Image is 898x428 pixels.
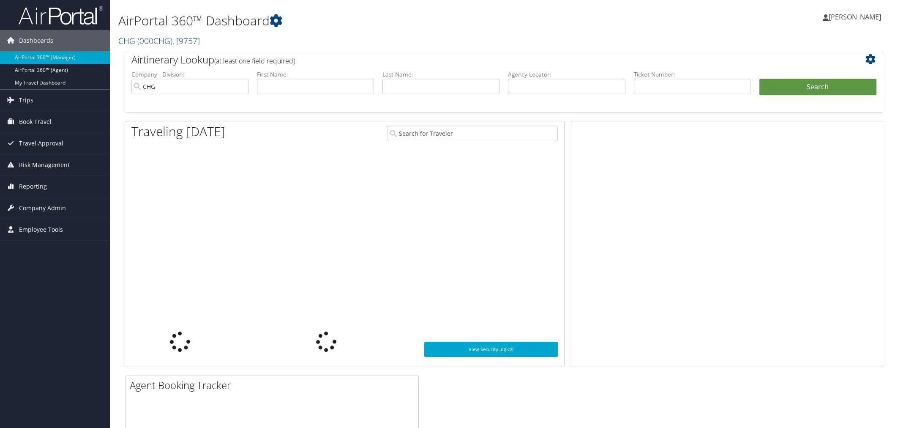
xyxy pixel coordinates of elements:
label: Agency Locator: [508,70,625,79]
button: Search [759,79,876,96]
span: , [ 9757 ] [172,35,200,47]
span: Employee Tools [19,219,63,240]
h2: Airtinerary Lookup [131,52,813,67]
label: Ticket Number: [634,70,751,79]
label: Last Name: [382,70,499,79]
h1: AirPortal 360™ Dashboard [118,12,633,30]
label: First Name: [257,70,374,79]
span: [PERSON_NAME] [829,12,881,22]
span: Book Travel [19,111,52,132]
a: View SecurityLogic® [424,342,558,357]
span: Reporting [19,176,47,197]
span: Company Admin [19,198,66,219]
span: Dashboards [19,30,53,51]
h1: Traveling [DATE] [131,123,225,140]
span: ( 000CHG ) [137,35,172,47]
a: CHG [118,35,200,47]
h2: Agent Booking Tracker [130,378,418,392]
span: (at least one field required) [214,56,295,66]
input: Search for Traveler [388,126,558,141]
span: Travel Approval [19,133,63,154]
label: Company - Division: [131,70,248,79]
span: Trips [19,90,33,111]
span: Risk Management [19,154,70,176]
img: airportal-logo.png [19,5,103,25]
a: [PERSON_NAME] [823,4,890,30]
